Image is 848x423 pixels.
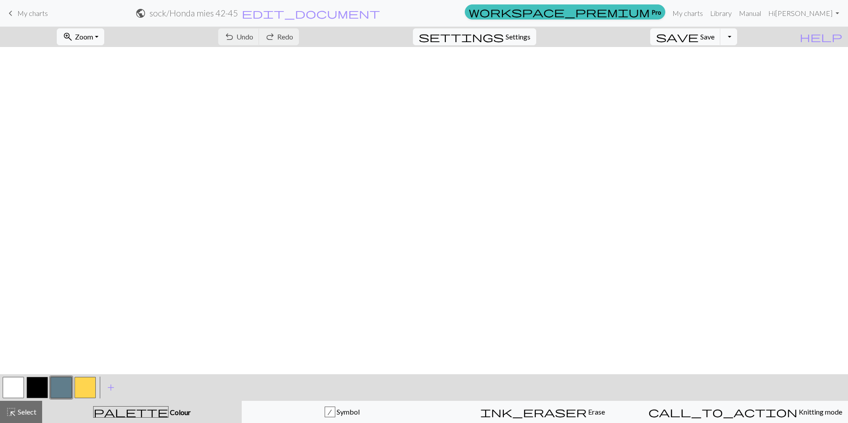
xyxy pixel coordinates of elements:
span: Colour [169,408,191,416]
span: highlight_alt [6,406,16,418]
span: ink_eraser [480,406,587,418]
span: keyboard_arrow_left [5,7,16,20]
button: Knitting mode [643,401,848,423]
a: Manual [735,4,765,22]
button: Zoom [57,28,104,45]
span: workspace_premium [469,6,650,18]
span: zoom_in [63,31,73,43]
button: Erase [442,401,643,423]
span: Zoom [75,32,93,41]
span: save [656,31,699,43]
h2: sock / Honda mies 42-45 [149,8,238,18]
a: Hi[PERSON_NAME] [765,4,843,22]
button: Colour [42,401,242,423]
a: Library [707,4,735,22]
button: Save [650,28,721,45]
span: Symbol [335,407,360,416]
div: / [325,407,335,418]
span: Settings [506,31,530,42]
a: My charts [669,4,707,22]
span: Erase [587,407,605,416]
span: Save [700,32,715,41]
span: public [135,7,146,20]
span: edit_document [242,7,380,20]
span: My charts [17,9,48,17]
span: call_to_action [648,406,797,418]
span: help [800,31,842,43]
span: palette [94,406,168,418]
span: add [106,381,116,394]
span: Knitting mode [797,407,842,416]
a: Pro [465,4,665,20]
span: Select [16,407,36,416]
span: settings [419,31,504,43]
button: SettingsSettings [413,28,536,45]
i: Settings [419,31,504,42]
button: / Symbol [242,401,442,423]
a: My charts [5,6,48,21]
